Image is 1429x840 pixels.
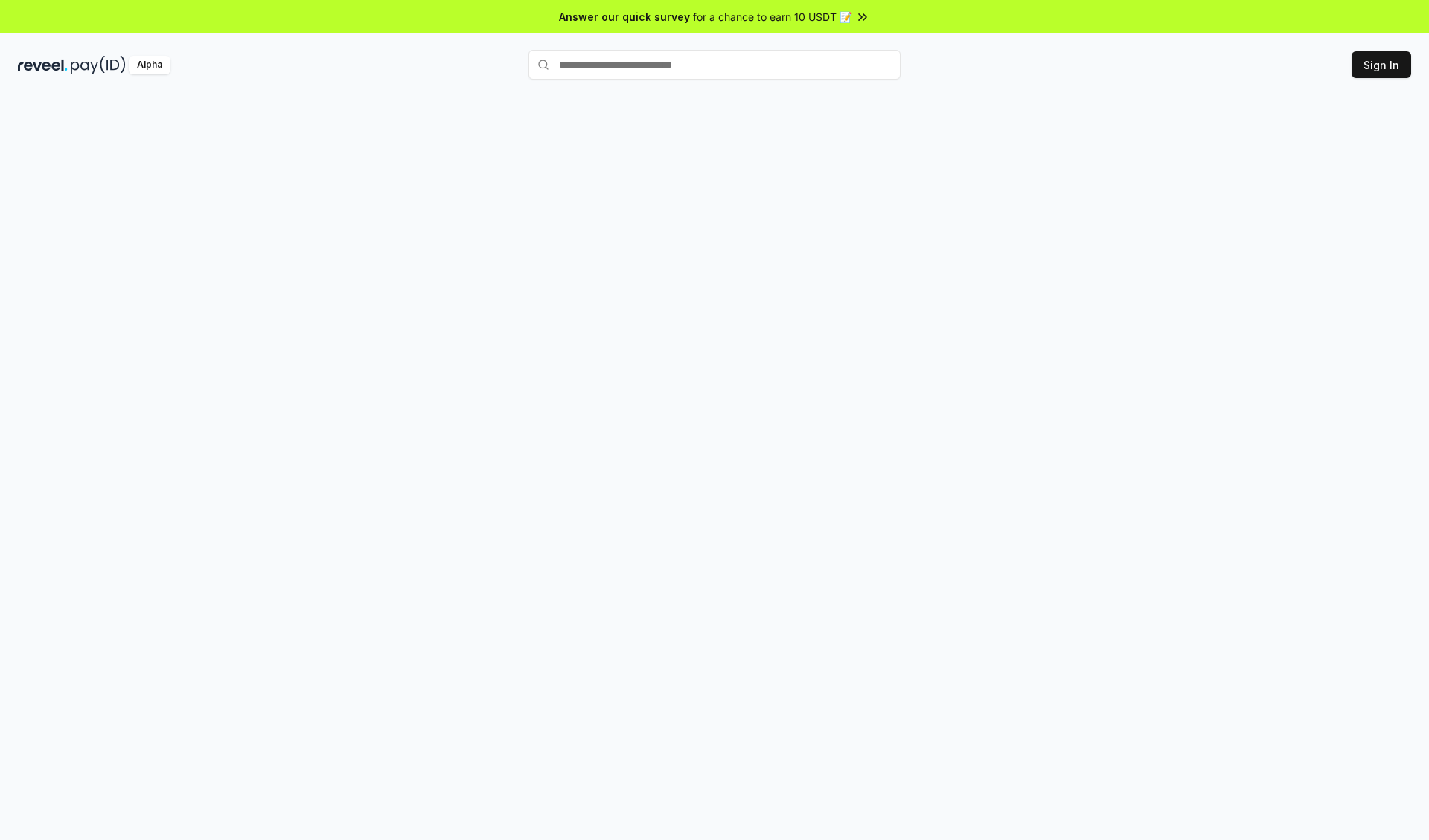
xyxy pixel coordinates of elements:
span: Answer our quick survey [559,9,690,25]
span: for a chance to earn 10 USDT 📝 [693,9,852,25]
img: reveel_dark [18,56,68,74]
button: Sign In [1352,51,1411,78]
div: Alpha [129,56,170,74]
img: pay_id [71,56,126,74]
